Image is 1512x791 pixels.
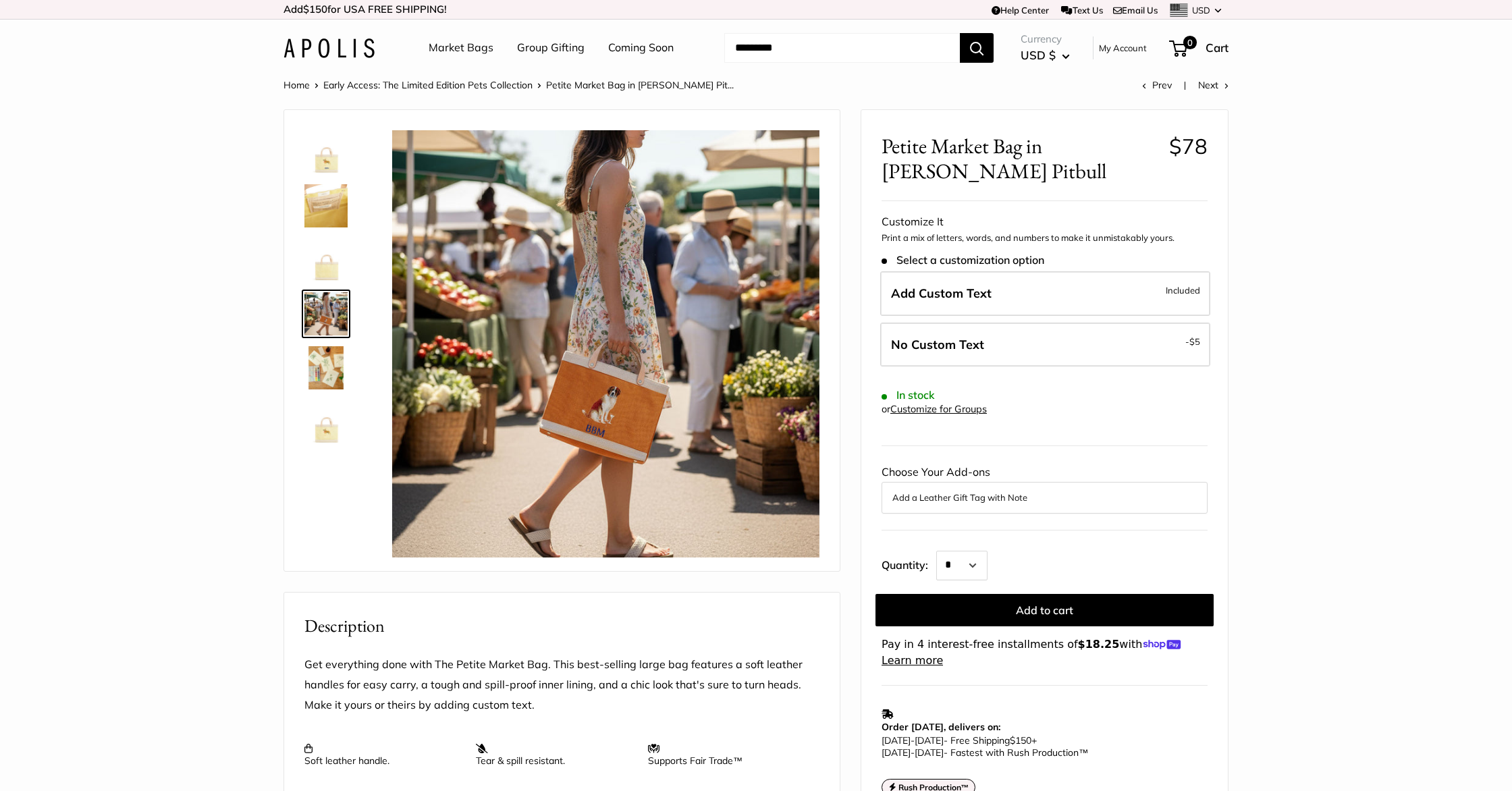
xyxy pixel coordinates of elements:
span: [DATE] [882,746,911,759]
div: or [882,400,987,418]
p: Supports Fair Trade™ [648,742,806,767]
a: Coming Soon [608,38,674,58]
a: Petite Market Bag in Daisy Golden Pitbull [302,290,350,338]
a: Petite Market Bag in Daisy Golden Pitbull [302,128,350,176]
label: Add Custom Text [880,271,1210,316]
img: Petite Market Bag in Daisy Golden Pitbull [304,292,348,335]
a: Email Us [1113,5,1158,16]
a: Home [283,79,310,91]
input: Search... [724,33,960,63]
label: Quantity: [882,547,936,580]
p: Print a mix of letters, words, and numbers to make it unmistakably yours. [882,231,1208,245]
a: Early Access: The Limited Edition Pets Collection [323,79,533,91]
img: Apolis [283,38,375,58]
button: Add to cart [875,594,1214,626]
span: No Custom Text [891,337,984,352]
span: Cart [1206,40,1228,55]
img: Petite Market Bag in Daisy Golden Pitbull [392,130,819,557]
a: Petite Market Bag in Daisy Golden Pitbull [302,182,350,230]
img: Petite Market Bag in Daisy Golden Pitbull [304,400,348,443]
nav: Breadcrumb [283,76,734,94]
button: USD $ [1021,45,1070,66]
span: Select a customization option [882,254,1044,267]
a: Prev [1142,79,1172,91]
a: description_The artist's desk in Ventura CA [302,344,350,392]
a: 0 Cart [1170,37,1228,59]
p: Tear & spill resistant. [476,742,634,767]
a: Market Bags [429,38,493,58]
span: $78 [1169,133,1208,159]
p: Get everything done with The Petite Market Bag. This best-selling large bag features a soft leath... [304,655,819,715]
span: $150 [1010,734,1031,746]
span: $5 [1189,336,1200,347]
span: In stock [882,389,935,402]
span: Currency [1021,30,1070,49]
a: Text Us [1061,5,1102,16]
span: Petite Market Bag in [PERSON_NAME] Pitbull [882,134,1159,184]
a: Petite Market Bag in Daisy Golden Pitbull [302,236,350,284]
button: Add a Leather Gift Tag with Note [892,489,1197,506]
a: My Account [1099,40,1147,56]
p: Soft leather handle. [304,742,462,767]
a: Petite Market Bag in Daisy Golden Pitbull [302,398,350,446]
a: Help Center [992,5,1049,16]
img: Petite Market Bag in Daisy Golden Pitbull [304,130,348,173]
label: Leave Blank [880,323,1210,367]
span: USD [1192,5,1210,16]
span: - Fastest with Rush Production™ [882,746,1088,759]
span: Included [1166,282,1200,298]
h2: Description [304,613,819,639]
span: - [1185,333,1200,350]
p: - Free Shipping + [882,734,1201,759]
img: description_The artist's desk in Ventura CA [304,346,348,389]
span: Add Custom Text [891,285,992,301]
span: - [911,734,915,746]
div: Choose Your Add-ons [882,462,1208,514]
span: $150 [303,3,327,16]
span: - [911,746,915,759]
a: Group Gifting [517,38,585,58]
img: Petite Market Bag in Daisy Golden Pitbull [304,238,348,281]
a: Next [1198,79,1228,91]
span: 0 [1183,36,1197,49]
span: [DATE] [915,734,944,746]
a: Customize for Groups [890,403,987,415]
span: [DATE] [882,734,911,746]
strong: Order [DATE], delivers on: [882,721,1000,733]
span: USD $ [1021,48,1056,62]
img: Petite Market Bag in Daisy Golden Pitbull [304,184,348,227]
span: Petite Market Bag in [PERSON_NAME] Pit... [546,79,734,91]
span: [DATE] [915,746,944,759]
button: Search [960,33,994,63]
div: Customize It [882,212,1208,232]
